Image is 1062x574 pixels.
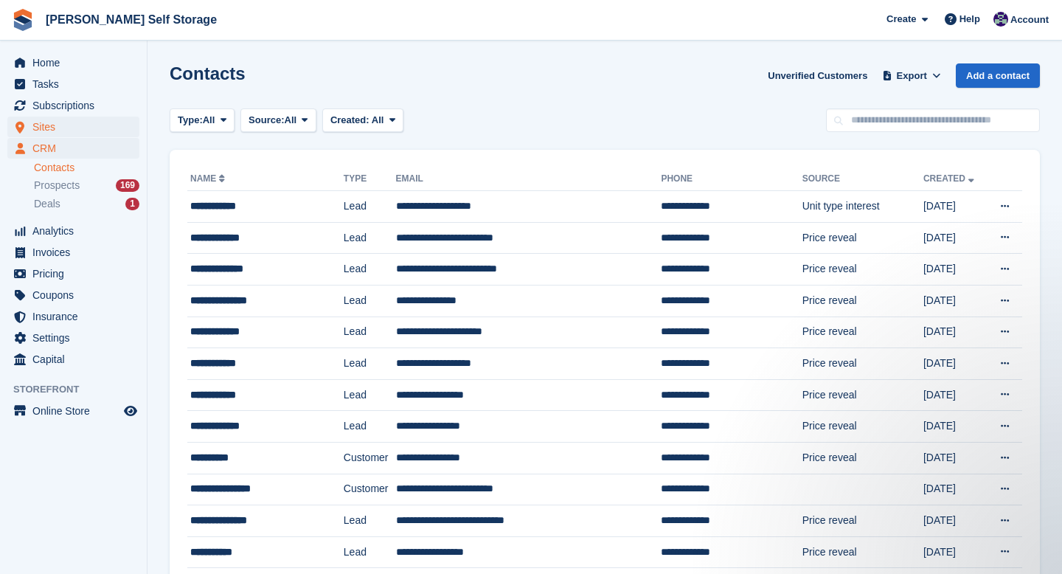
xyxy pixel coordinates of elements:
a: Preview store [122,402,139,420]
td: Price reveal [802,379,923,411]
img: stora-icon-8386f47178a22dfd0bd8f6a31ec36ba5ce8667c1dd55bd0f319d3a0aa187defe.svg [12,9,34,31]
td: Lead [344,505,396,537]
a: menu [7,401,139,421]
td: Lead [344,285,396,317]
td: [DATE] [923,254,986,286]
a: [PERSON_NAME] Self Storage [40,7,223,32]
span: Capital [32,349,121,370]
a: menu [7,74,139,94]
td: Customer [344,474,396,505]
td: Price reveal [802,536,923,568]
button: Export [879,63,944,88]
button: Created: All [322,108,403,133]
td: Lead [344,254,396,286]
div: 169 [116,179,139,192]
td: [DATE] [923,285,986,317]
span: Type: [178,113,203,128]
a: Add a contact [956,63,1040,88]
span: Subscriptions [32,95,121,116]
h1: Contacts [170,63,246,83]
td: [DATE] [923,536,986,568]
a: Prospects 169 [34,178,139,193]
button: Source: All [240,108,316,133]
div: 1 [125,198,139,210]
span: Settings [32,328,121,348]
a: menu [7,263,139,284]
th: Type [344,167,396,191]
a: menu [7,349,139,370]
td: [DATE] [923,191,986,223]
td: Lead [344,191,396,223]
span: Export [897,69,927,83]
span: Pricing [32,263,121,284]
span: Insurance [32,306,121,327]
span: Deals [34,197,60,211]
td: [DATE] [923,379,986,411]
span: Invoices [32,242,121,263]
span: Sites [32,117,121,137]
span: CRM [32,138,121,159]
span: Create [886,12,916,27]
span: Account [1010,13,1049,27]
span: All [203,113,215,128]
a: menu [7,138,139,159]
td: Price reveal [802,505,923,537]
a: Name [190,173,228,184]
a: menu [7,328,139,348]
td: [DATE] [923,442,986,474]
span: Storefront [13,382,147,397]
a: menu [7,117,139,137]
button: Type: All [170,108,235,133]
span: Online Store [32,401,121,421]
th: Email [396,167,662,191]
td: Lead [344,411,396,443]
span: Home [32,52,121,73]
td: [DATE] [923,348,986,380]
td: [DATE] [923,505,986,537]
th: Source [802,167,923,191]
a: Contacts [34,161,139,175]
a: menu [7,95,139,116]
span: All [285,113,297,128]
td: [DATE] [923,317,986,348]
td: Lead [344,348,396,380]
a: Created [923,173,977,184]
td: Lead [344,317,396,348]
td: Lead [344,222,396,254]
td: Customer [344,442,396,474]
span: All [372,114,384,125]
span: Created: [330,114,369,125]
td: Price reveal [802,222,923,254]
td: Lead [344,379,396,411]
td: [DATE] [923,474,986,505]
img: Matthew Jones [993,12,1008,27]
td: Price reveal [802,285,923,317]
a: Unverified Customers [762,63,873,88]
span: Source: [249,113,284,128]
td: Lead [344,536,396,568]
a: menu [7,221,139,241]
td: Unit type interest [802,191,923,223]
td: [DATE] [923,222,986,254]
th: Phone [661,167,802,191]
td: Price reveal [802,442,923,474]
a: menu [7,306,139,327]
span: Analytics [32,221,121,241]
span: Coupons [32,285,121,305]
td: [DATE] [923,411,986,443]
a: Deals 1 [34,196,139,212]
td: Price reveal [802,317,923,348]
a: menu [7,285,139,305]
td: Price reveal [802,411,923,443]
td: Price reveal [802,254,923,286]
span: Tasks [32,74,121,94]
a: menu [7,242,139,263]
span: Prospects [34,179,80,193]
a: menu [7,52,139,73]
span: Help [959,12,980,27]
td: Price reveal [802,348,923,380]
